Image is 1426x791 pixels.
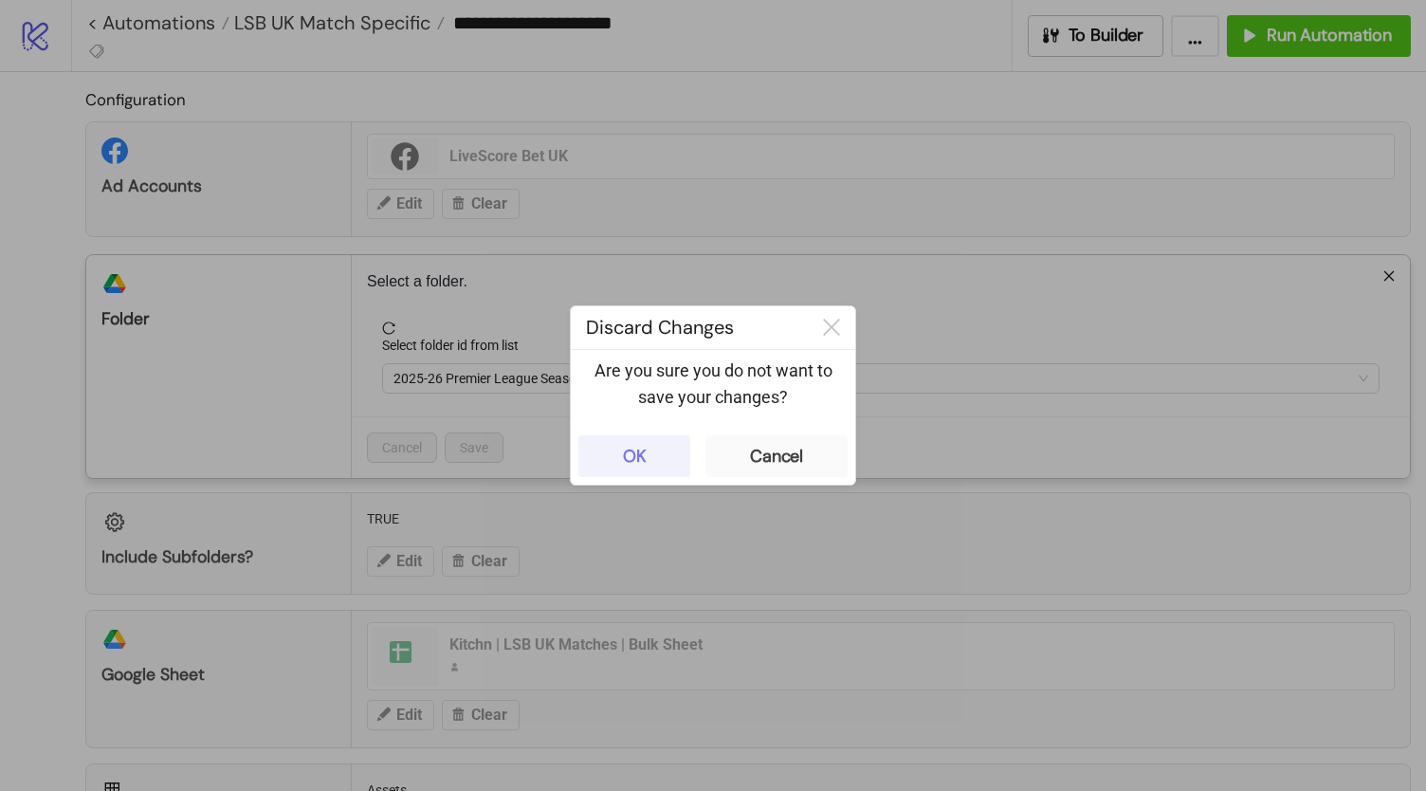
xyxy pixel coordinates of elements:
div: OK [623,446,647,468]
button: OK [578,435,690,477]
p: Are you sure you do not want to save your changes? [586,358,840,412]
button: Cancel [705,435,848,477]
div: Discard Changes [571,306,808,349]
div: Cancel [750,446,803,468]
